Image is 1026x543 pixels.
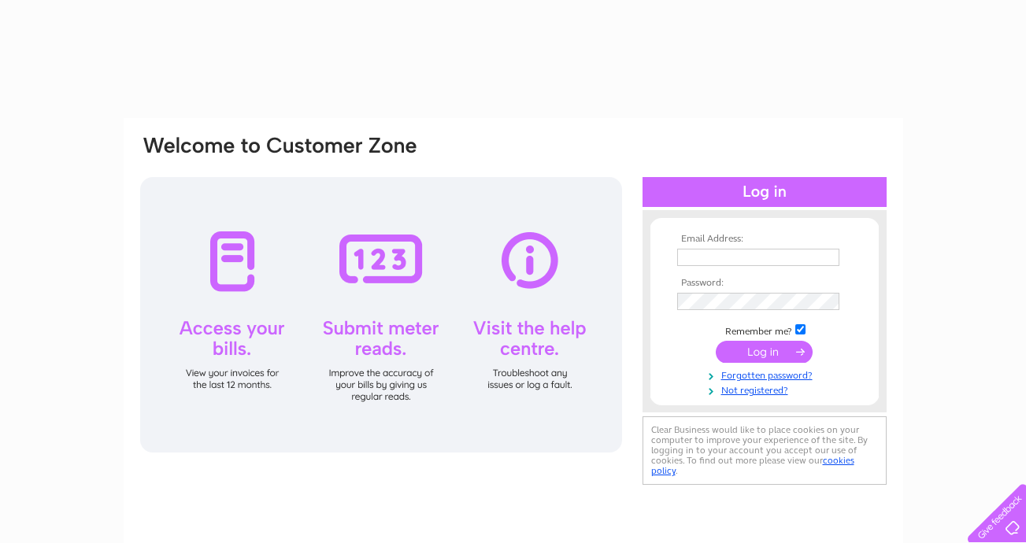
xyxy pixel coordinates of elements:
a: Forgotten password? [677,367,856,382]
input: Submit [716,341,813,363]
th: Email Address: [673,234,856,245]
td: Remember me? [673,322,856,338]
th: Password: [673,278,856,289]
a: Not registered? [677,382,856,397]
div: Clear Business would like to place cookies on your computer to improve your experience of the sit... [643,416,887,485]
a: cookies policy [651,455,854,476]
